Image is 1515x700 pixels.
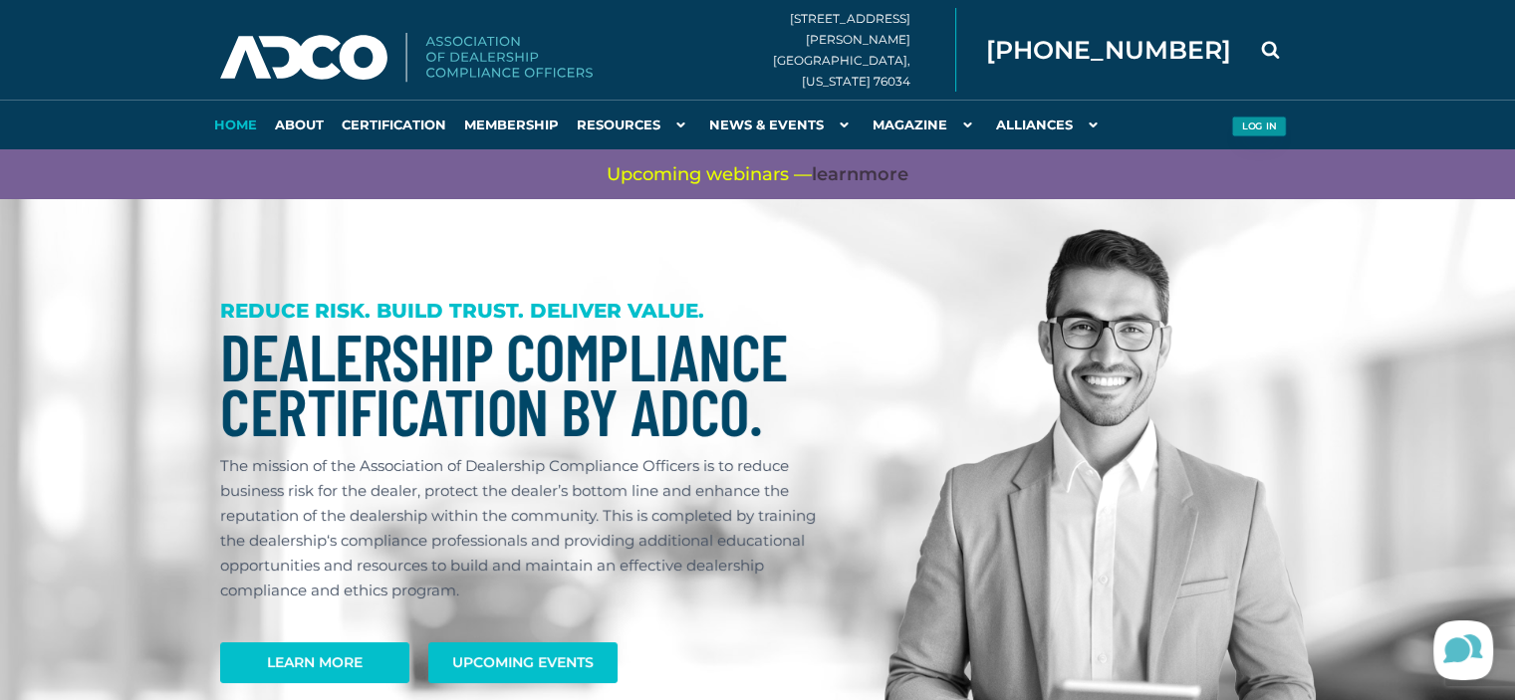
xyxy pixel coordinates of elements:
[700,100,864,149] a: News & Events
[205,100,266,149] a: Home
[428,642,618,683] a: Upcoming Events
[455,100,568,149] a: Membership
[220,453,836,602] p: The mission of the Association of Dealership Compliance Officers is to reduce business risk for t...
[1221,100,1296,149] a: Log in
[220,299,836,324] h3: REDUCE RISK. BUILD TRUST. DELIVER VALUE.
[220,642,409,683] a: Learn More
[333,100,455,149] a: Certification
[812,162,908,187] a: learnmore
[220,329,836,438] h1: Dealership Compliance Certification by ADCO.
[266,100,333,149] a: About
[568,100,700,149] a: Resources
[607,162,908,187] span: Upcoming webinars —
[812,163,859,185] span: learn
[773,8,956,92] div: [STREET_ADDRESS][PERSON_NAME] [GEOGRAPHIC_DATA], [US_STATE] 76034
[1231,117,1286,137] button: Log in
[864,100,987,149] a: Magazine
[220,33,593,83] img: Association of Dealership Compliance Officers logo
[1415,600,1515,700] iframe: Lucky Orange Messenger
[987,100,1113,149] a: Alliances
[986,38,1231,63] span: [PHONE_NUMBER]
